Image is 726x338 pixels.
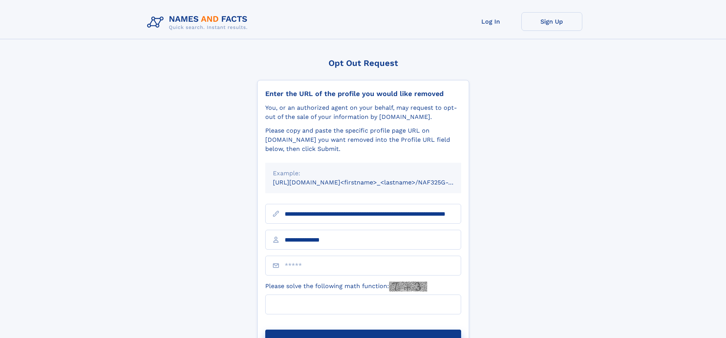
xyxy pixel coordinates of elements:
[144,12,254,33] img: Logo Names and Facts
[265,103,461,122] div: You, or an authorized agent on your behalf, may request to opt-out of the sale of your informatio...
[521,12,582,31] a: Sign Up
[265,90,461,98] div: Enter the URL of the profile you would like removed
[273,179,476,186] small: [URL][DOMAIN_NAME]<firstname>_<lastname>/NAF325G-xxxxxxxx
[265,126,461,154] div: Please copy and paste the specific profile page URL on [DOMAIN_NAME] you want removed into the Pr...
[273,169,454,178] div: Example:
[257,58,469,68] div: Opt Out Request
[265,282,427,292] label: Please solve the following math function:
[460,12,521,31] a: Log In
